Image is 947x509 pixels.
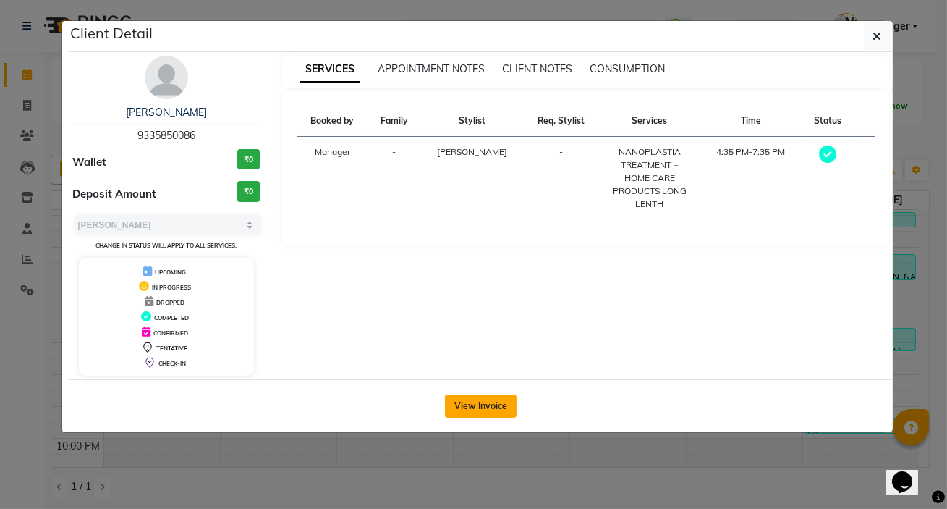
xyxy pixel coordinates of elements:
span: APPOINTMENT NOTES [378,62,485,75]
span: IN PROGRESS [152,284,191,291]
span: COMPLETED [154,314,189,321]
span: UPCOMING [155,269,186,276]
th: Family [368,106,420,137]
td: 4:35 PM-7:35 PM [700,137,802,220]
th: Services [598,106,700,137]
h5: Client Detail [71,22,153,44]
span: SERVICES [300,56,360,83]
span: 9335850086 [137,129,195,142]
span: TENTATIVE [156,345,187,352]
h3: ₹0 [237,181,260,202]
span: CONSUMPTION [590,62,665,75]
th: Req. Stylist [523,106,598,137]
span: CHECK-IN [158,360,186,367]
th: Status [802,106,854,137]
th: Time [700,106,802,137]
span: CLIENT NOTES [502,62,572,75]
span: Wallet [73,154,107,171]
span: Deposit Amount [73,186,157,203]
span: [PERSON_NAME] [437,146,507,157]
th: Stylist [420,106,523,137]
div: NANOPLASTIA TREATMENT + HOME CARE PRODUCTS LONG LENTH [607,146,692,211]
img: avatar [145,56,188,99]
span: DROPPED [156,299,184,306]
span: CONFIRMED [153,329,188,337]
td: - [523,137,598,220]
iframe: chat widget [886,451,933,495]
td: Manager [297,137,368,220]
button: View Invoice [445,395,517,418]
a: [PERSON_NAME] [126,106,207,119]
th: Booked by [297,106,368,137]
td: - [368,137,420,220]
small: Change in status will apply to all services. [95,242,237,249]
h3: ₹0 [237,149,260,170]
